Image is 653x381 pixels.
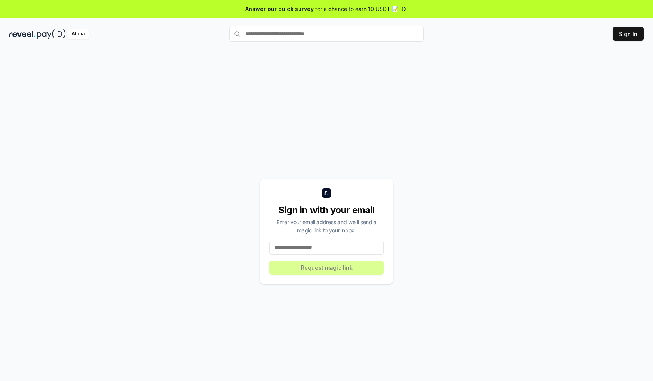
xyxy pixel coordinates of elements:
[67,29,89,39] div: Alpha
[315,5,398,13] span: for a chance to earn 10 USDT 📝
[269,204,384,216] div: Sign in with your email
[613,27,644,41] button: Sign In
[9,29,35,39] img: reveel_dark
[245,5,314,13] span: Answer our quick survey
[37,29,66,39] img: pay_id
[322,188,331,198] img: logo_small
[269,218,384,234] div: Enter your email address and we’ll send a magic link to your inbox.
